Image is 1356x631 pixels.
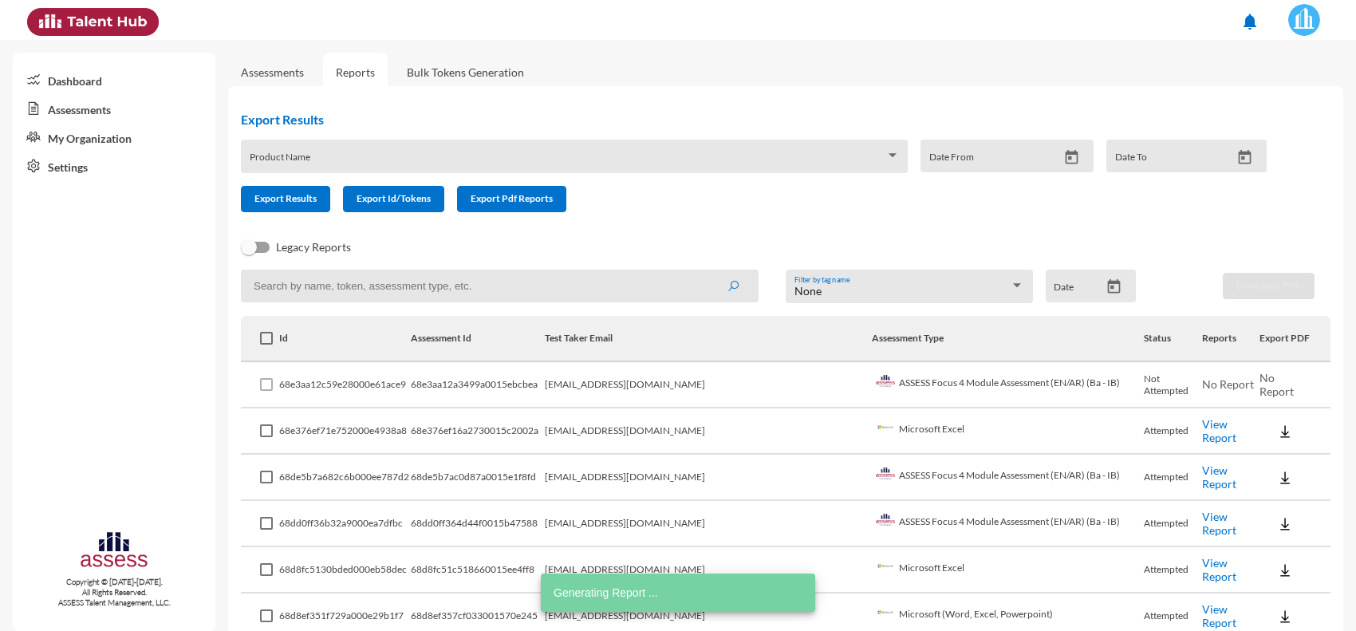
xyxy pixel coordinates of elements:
[872,408,1145,455] td: Microsoft Excel
[13,123,215,152] a: My Organization
[357,192,431,204] span: Export Id/Tokens
[411,362,545,408] td: 68e3aa12a3499a0015ebcbea
[276,238,351,257] span: Legacy Reports
[13,65,215,94] a: Dashboard
[323,53,388,92] a: Reports
[1202,510,1236,537] a: View Report
[279,501,411,547] td: 68dd0ff36b32a9000ea7dfbc
[1144,501,1202,547] td: Attempted
[241,112,1279,127] h2: Export Results
[872,547,1145,594] td: Microsoft Excel
[1100,278,1128,295] button: Open calendar
[13,152,215,180] a: Settings
[545,547,872,594] td: [EMAIL_ADDRESS][DOMAIN_NAME]
[241,186,330,212] button: Export Results
[1144,455,1202,501] td: Attempted
[411,316,545,362] th: Assessment Id
[241,270,759,302] input: Search by name, token, assessment type, etc.
[279,455,411,501] td: 68de5b7a682c6b000ee787d2
[1144,316,1202,362] th: Status
[872,501,1145,547] td: ASSESS Focus 4 Module Assessment (EN/AR) (Ba - IB)
[1144,408,1202,455] td: Attempted
[279,316,411,362] th: Id
[411,408,545,455] td: 68e376ef16a2730015c2002a
[554,585,658,601] span: Generating Report ...
[545,408,872,455] td: [EMAIL_ADDRESS][DOMAIN_NAME]
[1223,273,1315,299] button: Download PDF
[241,65,304,79] a: Assessments
[254,192,317,204] span: Export Results
[1202,417,1236,444] a: View Report
[1202,602,1236,629] a: View Report
[1144,362,1202,408] td: Not Attempted
[545,455,872,501] td: [EMAIL_ADDRESS][DOMAIN_NAME]
[79,530,150,574] img: assesscompany-logo.png
[1236,279,1301,291] span: Download PDF
[411,455,545,501] td: 68de5b7ac0d87a0015e1f8fd
[872,316,1145,362] th: Assessment Type
[279,547,411,594] td: 68d8fc5130bded000eb58dec
[1202,463,1236,491] a: View Report
[13,577,215,608] p: Copyright © [DATE]-[DATE]. All Rights Reserved. ASSESS Talent Management, LLC.
[794,284,822,298] span: None
[1259,371,1294,398] span: No Report
[1202,377,1254,391] span: No Report
[1202,556,1236,583] a: View Report
[1231,149,1259,166] button: Open calendar
[545,316,872,362] th: Test Taker Email
[279,362,411,408] td: 68e3aa12c59e28000e61ace9
[872,455,1145,501] td: ASSESS Focus 4 Module Assessment (EN/AR) (Ba - IB)
[1259,316,1330,362] th: Export PDF
[545,362,872,408] td: [EMAIL_ADDRESS][DOMAIN_NAME]
[1202,316,1259,362] th: Reports
[1240,12,1259,31] mat-icon: notifications
[545,501,872,547] td: [EMAIL_ADDRESS][DOMAIN_NAME]
[343,186,444,212] button: Export Id/Tokens
[872,362,1145,408] td: ASSESS Focus 4 Module Assessment (EN/AR) (Ba - IB)
[394,53,537,92] a: Bulk Tokens Generation
[411,501,545,547] td: 68dd0ff364d44f0015b47588
[13,94,215,123] a: Assessments
[457,186,566,212] button: Export Pdf Reports
[411,547,545,594] td: 68d8fc51c518660015ee4ff8
[279,408,411,455] td: 68e376ef71e752000e4938a8
[1058,149,1086,166] button: Open calendar
[1144,547,1202,594] td: Attempted
[471,192,553,204] span: Export Pdf Reports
